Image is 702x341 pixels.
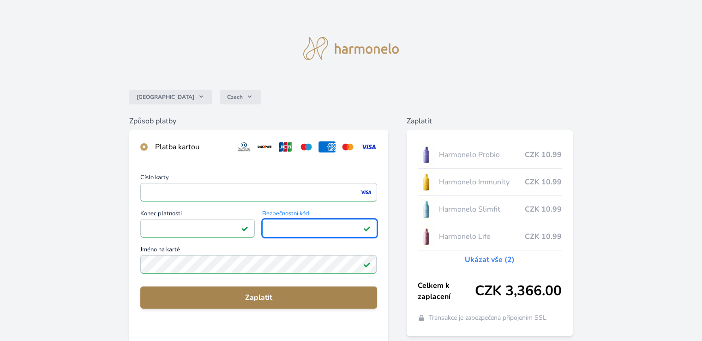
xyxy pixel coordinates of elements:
[140,286,377,309] button: Zaplatit
[241,225,248,232] img: Platné pole
[129,90,212,104] button: [GEOGRAPHIC_DATA]
[407,116,573,127] h6: Zaplatit
[318,141,336,152] img: amex.svg
[418,170,435,194] img: IMMUNITY_se_stinem_x-lo.jpg
[140,255,377,274] input: Jméno na kartěPlatné pole
[475,283,562,299] span: CZK 3,366.00
[262,211,377,219] span: Bezpečnostní kód
[360,188,372,196] img: visa
[140,247,377,255] span: Jméno na kartě
[465,254,515,265] a: Ukázat vše (2)
[438,177,524,188] span: Harmonelo Immunity
[418,198,435,221] img: SLIMFIT_se_stinem_x-lo.jpg
[418,143,435,166] img: CLEAN_PROBIO_se_stinem_x-lo.jpg
[438,231,524,242] span: Harmonelo Life
[256,141,273,152] img: discover.svg
[129,116,388,127] h6: Způsob platby
[144,222,251,235] iframe: Iframe pro datum vypršení platnosti
[525,177,562,188] span: CZK 10.99
[303,37,399,60] img: logo.svg
[298,141,315,152] img: maestro.svg
[155,141,228,152] div: Platba kartou
[220,90,261,104] button: Czech
[525,149,562,160] span: CZK 10.99
[144,186,372,199] iframe: Iframe pro číslo karty
[438,204,524,215] span: Harmonelo Slimfit
[363,261,371,268] img: Platné pole
[339,141,356,152] img: mc.svg
[140,211,255,219] span: Konec platnosti
[418,225,435,248] img: CLEAN_LIFE_se_stinem_x-lo.jpg
[266,222,372,235] iframe: Iframe pro bezpečnostní kód
[140,175,377,183] span: Číslo karty
[137,93,194,101] span: [GEOGRAPHIC_DATA]
[363,225,371,232] img: Platné pole
[227,93,243,101] span: Czech
[525,231,562,242] span: CZK 10.99
[235,141,252,152] img: diners.svg
[438,149,524,160] span: Harmonelo Probio
[360,141,377,152] img: visa.svg
[418,280,475,302] span: Celkem k zaplacení
[277,141,294,152] img: jcb.svg
[148,292,369,303] span: Zaplatit
[525,204,562,215] span: CZK 10.99
[429,313,546,323] span: Transakce je zabezpečena připojením SSL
